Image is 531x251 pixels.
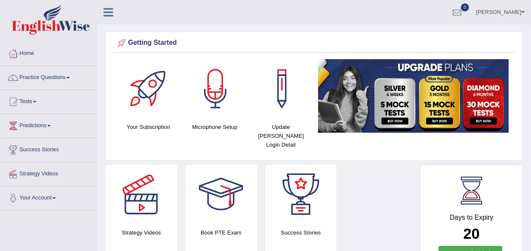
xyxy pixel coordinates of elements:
[461,3,469,11] span: 0
[120,123,177,131] h4: Your Subscription
[430,214,513,221] h4: Days to Expiry
[115,37,513,49] div: Getting Started
[0,90,97,111] a: Tests
[106,228,177,237] h4: Strategy Videos
[0,42,97,63] a: Home
[0,162,97,183] a: Strategy Videos
[186,123,244,131] h4: Microphone Setup
[0,114,97,135] a: Predictions
[0,66,97,87] a: Practice Questions
[318,59,509,133] img: small5.jpg
[0,186,97,207] a: Your Account
[252,123,310,149] h4: Update [PERSON_NAME] Login Detail
[463,225,480,242] b: 20
[0,138,97,159] a: Success Stories
[265,228,337,237] h4: Success Stories
[185,228,257,237] h4: Book PTE Exam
